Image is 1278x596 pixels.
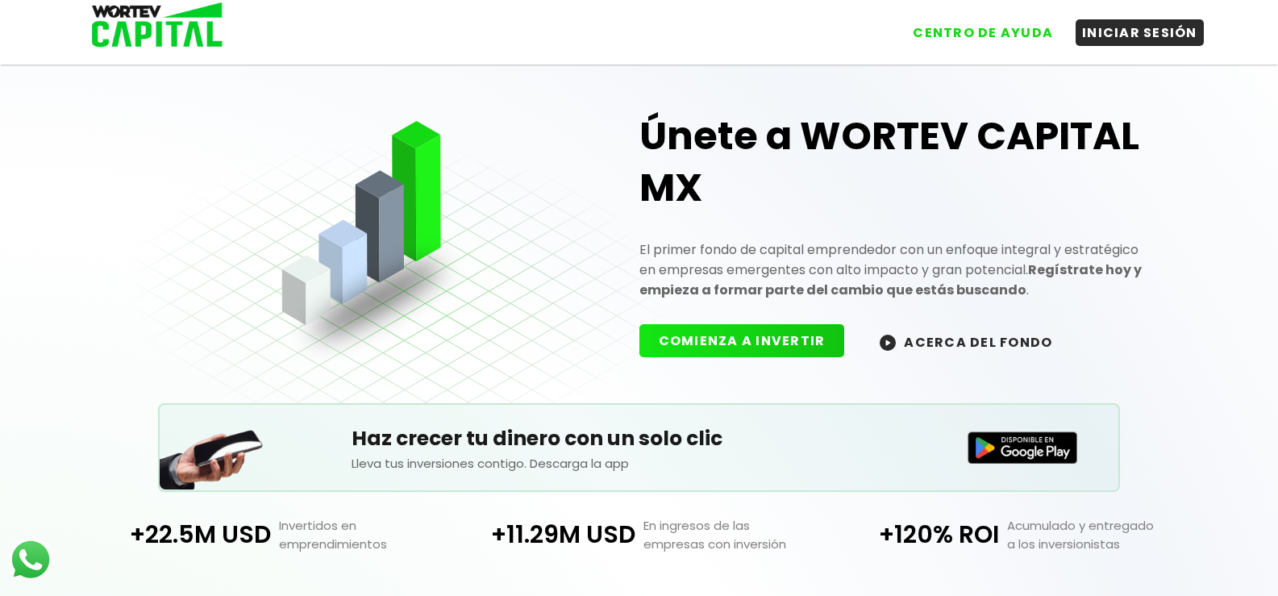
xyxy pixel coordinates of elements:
[821,516,999,553] p: +120% ROI
[93,516,271,553] p: +22.5M USD
[1059,7,1204,46] a: INICIAR SESIÓN
[352,423,926,454] h5: Haz crecer tu dinero con un solo clic
[352,454,926,473] p: Lleva tus inversiones contigo. Descarga la app
[890,7,1059,46] a: CENTRO DE AYUDA
[639,331,861,350] a: COMIENZA A INVERTIR
[906,19,1059,46] button: CENTRO DE AYUDA
[999,516,1185,553] p: Acumulado y entregado a los inversionistas
[457,516,635,553] p: +11.29M USD
[639,110,1151,214] h1: Únete a WORTEV CAPITAL MX
[860,324,1072,359] button: ACERCA DEL FONDO
[639,240,1151,300] p: El primer fondo de capital emprendedor con un enfoque integral y estratégico en empresas emergent...
[8,537,53,582] img: logos_whatsapp-icon.242b2217.svg
[968,431,1077,464] img: Disponible en Google Play
[635,516,822,553] p: En ingresos de las empresas con inversión
[639,324,845,357] button: COMIENZA A INVERTIR
[639,260,1142,299] strong: Regístrate hoy y empieza a formar parte del cambio que estás buscando
[880,335,896,351] img: wortev-capital-acerca-del-fondo
[271,516,457,553] p: Invertidos en emprendimientos
[160,410,264,490] img: Teléfono
[1076,19,1204,46] button: INICIAR SESIÓN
